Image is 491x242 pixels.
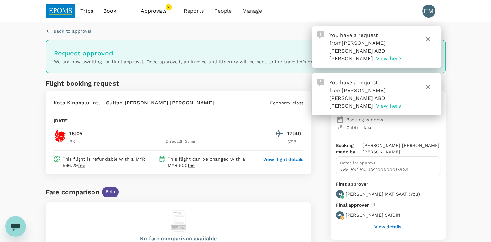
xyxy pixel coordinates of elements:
div: Direct , 2h 35min [90,139,273,145]
p: This flight is refundable with a MYR 566.29 [63,156,156,169]
img: Approval Request [317,31,324,39]
p: BKI [69,139,86,145]
span: View here [376,55,401,62]
img: EPOMS SDN BHD [46,4,76,18]
h6: Request approved [54,48,437,58]
p: 17:40 [287,130,303,138]
img: OD [54,130,67,143]
p: Cabin class [346,124,440,131]
p: [PERSON_NAME] [PERSON_NAME] [PERSON_NAME] [362,142,440,155]
span: View here [376,103,401,109]
button: View details [374,224,401,229]
span: You have a request from . [329,32,386,62]
img: flight-alternative-empty-logo [171,210,186,233]
p: We are now awaiting for final approval. Once approved, an invoice and itinerary will be sent to t... [54,58,437,65]
span: You have a request from . [329,79,386,109]
p: [DATE] [54,117,69,124]
span: Manage [242,7,262,15]
img: Approval Request [317,79,324,86]
span: People [215,7,232,15]
h6: Flight booking request [46,78,177,89]
p: First approver [336,181,440,188]
span: fee [78,163,85,168]
p: [PERSON_NAME] SAIDIN [346,212,400,218]
p: Booking window [346,116,440,123]
div: Fare comparison [46,187,99,197]
span: fee [188,163,195,168]
span: Reports [184,7,204,15]
p: Booking made by [336,142,362,155]
span: Approvals [141,7,173,15]
p: SZB [287,139,303,145]
p: 15:05 [69,130,83,138]
p: Economy class [270,100,303,106]
p: TRF Ref No: CRT00000017923 [340,166,436,173]
span: [PERSON_NAME] [PERSON_NAME] ABD [PERSON_NAME] [329,40,386,62]
p: Final approver [336,202,369,209]
p: [PERSON_NAME] MAT SAAT ( You ) [346,191,420,197]
div: EM [422,5,435,18]
p: EM [337,192,342,196]
p: MS [337,213,342,217]
button: View flight details [263,156,303,163]
span: 2 [166,4,172,10]
span: Notes for approval [340,161,377,165]
span: [PERSON_NAME] [PERSON_NAME] ABD [PERSON_NAME] [329,87,386,109]
p: This flight can be changed with a MYR 500 [168,156,251,169]
span: Trips [80,7,93,15]
button: Back to approval [46,28,91,34]
p: Kota Kinabalu Intl - Sultan [PERSON_NAME] [PERSON_NAME] [54,99,214,107]
iframe: Button to launch messaging window [5,216,26,237]
span: Book [104,7,117,15]
p: Back to approval [54,28,91,34]
span: Beta [102,189,119,195]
